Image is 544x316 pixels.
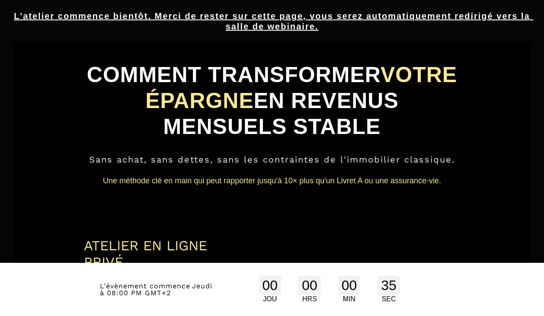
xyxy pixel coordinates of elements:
[100,282,212,297] span: Jeudi à 08:00 PM GMT+2
[259,276,282,295] div: 00
[100,282,190,290] span: L'évènement commence
[84,237,215,270] div: ATELIER EN LIGNE PRIVÉ
[14,11,533,31] u: L'atelier commence bientôt. Merci de rester sur cette page, vous serez automatiquement redirigé v...
[89,154,455,165] span: Sans achat, sans dettes, sans les contraintes de l'immobilier classique.
[298,276,321,295] div: 00
[298,295,321,303] div: HRS
[84,57,461,144] h1: COMMENT TRANSFORMER EN REVENUS MENSUELS STABLE
[378,295,400,303] div: SEC
[259,295,282,303] div: JOU
[338,295,361,303] div: MIN
[378,276,400,295] div: 35
[338,276,361,295] div: 00
[103,176,441,185] span: Une méthode clé en main qui peut rapporter jusqu'à 10× plus qu'un Livret A ou une assurance-vie.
